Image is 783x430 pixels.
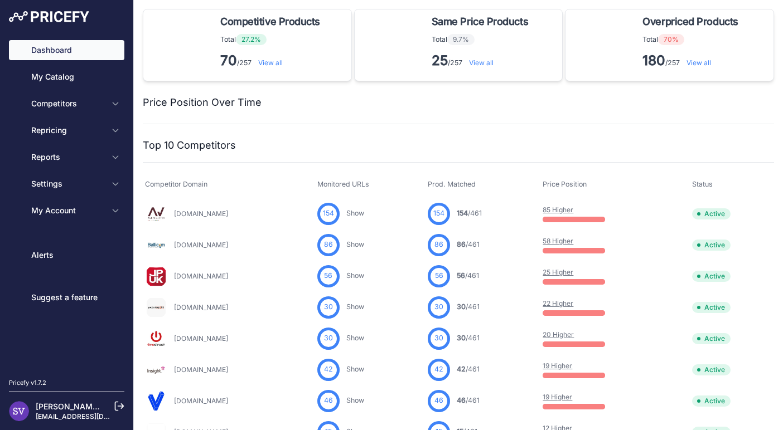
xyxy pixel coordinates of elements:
[324,364,333,375] span: 42
[346,334,364,342] a: Show
[457,396,480,404] a: 46/461
[642,52,742,70] p: /257
[543,180,587,188] span: Price Position
[220,52,325,70] p: /257
[692,333,731,344] span: Active
[31,205,104,216] span: My Account
[346,396,364,404] a: Show
[145,180,207,188] span: Competitor Domain
[457,365,466,373] span: 42
[31,98,104,109] span: Competitors
[432,34,533,45] p: Total
[143,95,262,110] h2: Price Position Over Time
[432,14,528,30] span: Same Price Products
[324,271,332,281] span: 56
[9,147,124,167] button: Reports
[692,302,731,313] span: Active
[642,14,738,30] span: Overpriced Products
[9,378,46,388] div: Pricefy v1.7.2
[428,180,476,188] span: Prod. Matched
[642,52,665,69] strong: 180
[346,271,364,280] a: Show
[457,396,466,404] span: 46
[346,209,364,217] a: Show
[543,361,572,370] a: 19 Higher
[36,412,152,421] a: [EMAIL_ADDRESS][DOMAIN_NAME]
[174,209,228,218] a: [DOMAIN_NAME]
[9,40,124,60] a: Dashboard
[457,271,479,280] a: 56/461
[692,240,731,251] span: Active
[220,14,320,30] span: Competitive Products
[324,302,333,312] span: 30
[236,34,267,45] span: 27.2%
[31,178,104,189] span: Settings
[143,138,236,153] h2: Top 10 Competitors
[432,52,533,70] p: /257
[692,180,713,188] span: Status
[692,395,731,407] span: Active
[543,299,573,307] a: 22 Higher
[433,208,444,219] span: 154
[9,11,89,22] img: Pricefy Logo
[36,402,166,411] a: [PERSON_NAME] [PERSON_NAME]
[543,330,574,339] a: 20 Higher
[220,52,237,69] strong: 70
[31,152,104,163] span: Reports
[9,287,124,307] a: Suggest a feature
[346,365,364,373] a: Show
[447,34,475,45] span: 9.7%
[9,174,124,194] button: Settings
[432,52,448,69] strong: 25
[457,240,466,248] span: 86
[9,245,124,265] a: Alerts
[543,268,573,276] a: 25 Higher
[658,34,684,45] span: 70%
[174,397,228,405] a: [DOMAIN_NAME]
[457,334,466,342] span: 30
[9,40,124,365] nav: Sidebar
[692,208,731,219] span: Active
[346,240,364,248] a: Show
[174,303,228,311] a: [DOMAIN_NAME]
[174,272,228,280] a: [DOMAIN_NAME]
[692,271,731,282] span: Active
[174,365,228,374] a: [DOMAIN_NAME]
[434,395,443,406] span: 46
[642,34,742,45] p: Total
[324,333,333,344] span: 30
[687,58,711,67] a: View all
[324,395,333,406] span: 46
[543,237,573,245] a: 58 Higher
[457,302,466,311] span: 30
[469,58,494,67] a: View all
[457,334,480,342] a: 30/461
[323,208,334,219] span: 154
[9,120,124,140] button: Repricing
[258,58,283,67] a: View all
[457,302,480,311] a: 30/461
[434,302,443,312] span: 30
[543,206,573,214] a: 85 Higher
[434,364,443,375] span: 42
[174,241,228,249] a: [DOMAIN_NAME]
[346,302,364,311] a: Show
[434,333,443,344] span: 30
[457,365,480,373] a: 42/461
[457,240,480,248] a: 86/461
[434,240,443,250] span: 86
[9,201,124,221] button: My Account
[220,34,325,45] p: Total
[457,271,465,280] span: 56
[457,209,468,217] span: 154
[174,334,228,343] a: [DOMAIN_NAME]
[692,364,731,375] span: Active
[317,180,369,188] span: Monitored URLs
[435,271,443,281] span: 56
[324,240,333,250] span: 86
[457,209,482,217] a: 154/461
[543,393,572,401] a: 19 Higher
[9,94,124,114] button: Competitors
[31,125,104,136] span: Repricing
[9,67,124,87] a: My Catalog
